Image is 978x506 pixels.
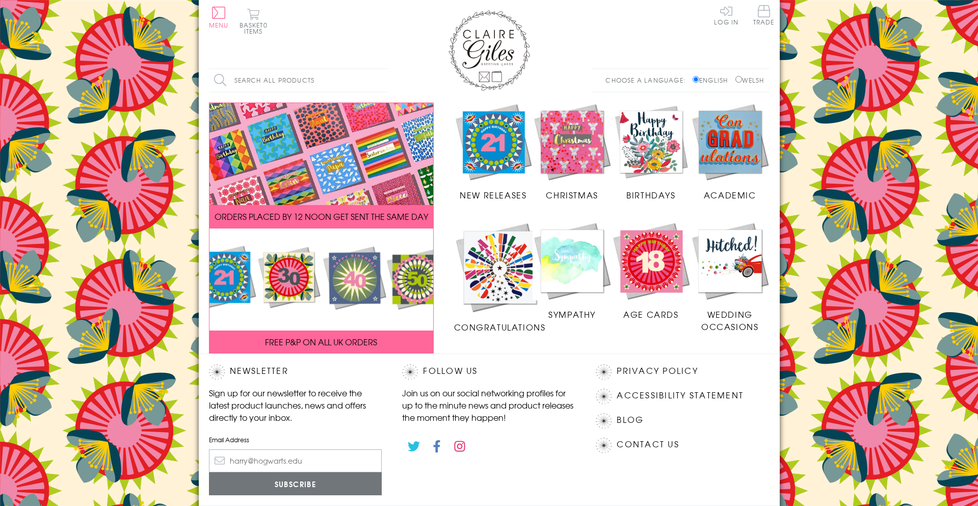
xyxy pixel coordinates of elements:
[377,69,387,92] input: Search
[209,449,382,472] input: harry@hogwarts.edu
[548,308,596,320] span: Sympathy
[617,413,644,427] a: Blog
[402,387,575,423] p: Join us on our social networking profiles for up to the minute news and product releases the mome...
[735,75,764,85] label: Welsh
[209,435,382,444] label: Email Address
[454,221,546,333] a: Congratulations
[623,308,678,320] span: Age Cards
[209,472,382,495] input: Subscribe
[454,103,533,201] a: New Releases
[460,189,526,201] span: New Releases
[753,5,775,25] span: Trade
[691,221,770,333] a: Wedding Occasions
[209,387,382,423] p: Sign up for our newsletter to receive the latest product launches, news and offers directly to yo...
[704,189,756,201] span: Academic
[701,308,758,333] span: Wedding Occasions
[265,336,377,348] span: FREE P&P ON ALL UK ORDERS
[209,20,229,30] span: Menu
[617,389,744,402] a: Accessibility Statement
[533,103,612,201] a: Christmas
[209,364,382,380] h2: Newsletter
[753,5,775,27] a: Trade
[617,438,679,451] a: Contact Us
[612,221,691,320] a: Age Cards
[693,76,699,83] input: English
[617,364,698,378] a: Privacy Policy
[402,364,575,380] h2: Follow Us
[215,210,428,222] span: ORDERS PLACED BY 12 NOON GET SENT THE SAME DAY
[605,75,691,85] p: Choose a language:
[209,69,387,92] input: Search all products
[454,321,546,333] span: Congratulations
[693,75,733,85] label: English
[714,5,738,25] a: Log In
[533,221,612,320] a: Sympathy
[244,20,268,36] span: 0 items
[546,189,598,201] span: Christmas
[240,8,268,34] button: Basket0 items
[626,189,675,201] span: Birthdays
[691,103,770,201] a: Academic
[448,10,530,91] img: Claire Giles Greetings Cards
[209,7,229,28] button: Menu
[735,76,742,83] input: Welsh
[612,103,691,201] a: Birthdays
